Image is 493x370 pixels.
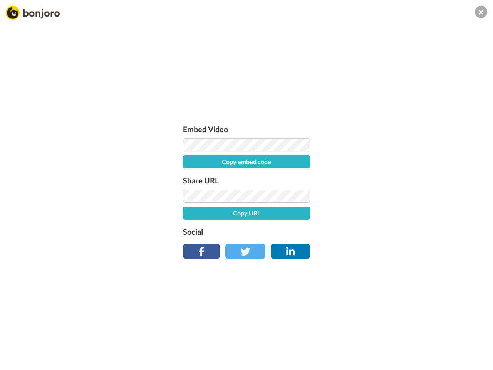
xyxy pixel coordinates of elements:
[183,207,310,220] button: Copy URL
[6,6,60,20] img: Bonjoro Logo
[183,155,310,168] button: Copy embed code
[183,174,310,187] label: Share URL
[183,123,310,135] label: Embed Video
[183,225,310,238] label: Social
